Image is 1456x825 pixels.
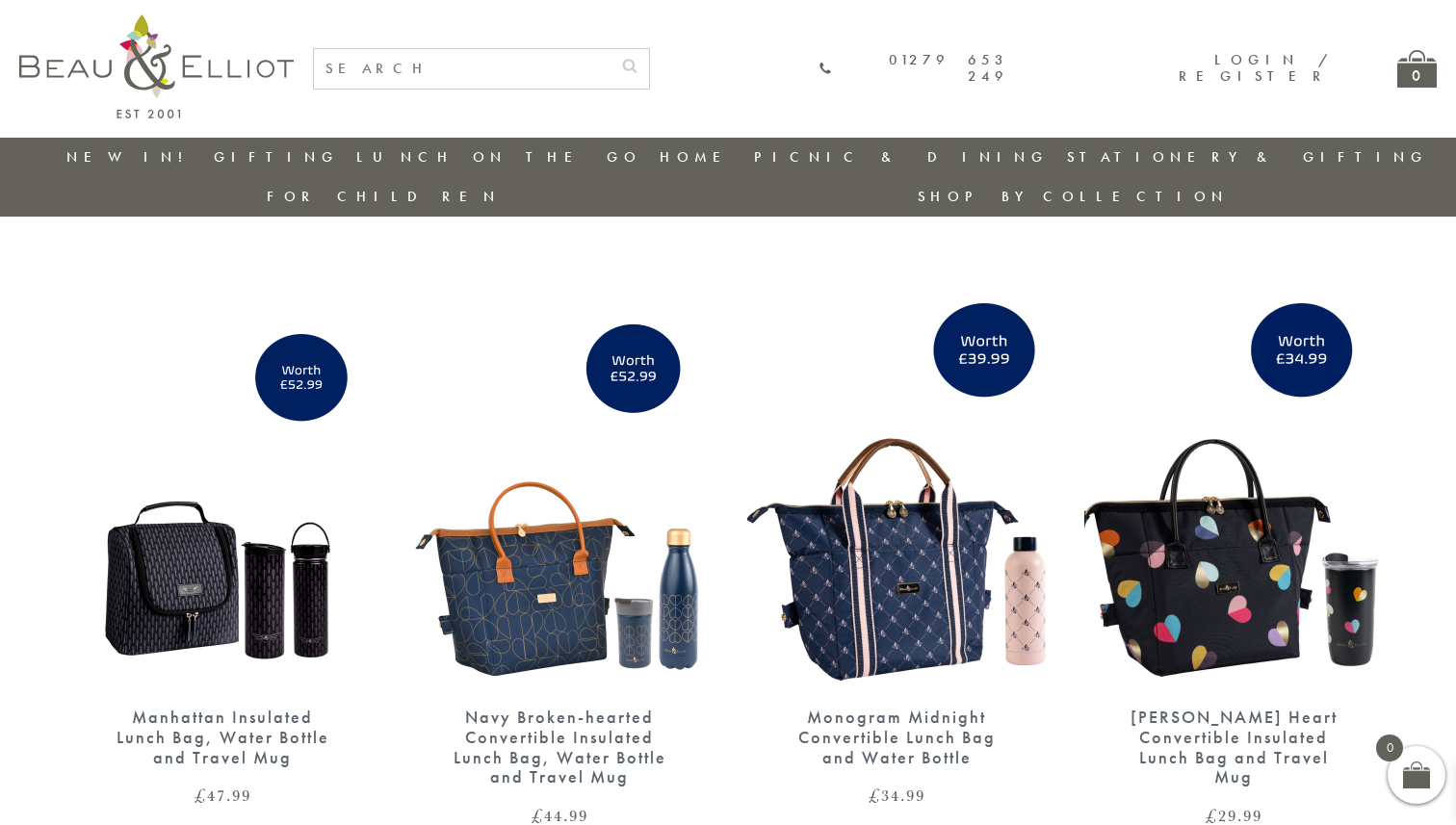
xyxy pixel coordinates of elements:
a: Stationery & Gifting [1067,147,1428,167]
a: For Children [267,187,501,206]
a: Home [660,147,737,167]
a: Gifting [214,147,339,167]
span: £ [869,784,881,807]
span: £ [195,784,207,807]
a: Picnic & Dining [754,147,1049,167]
a: 01279 653 249 [819,52,1008,86]
a: Manhattan Insulated Lunch Bag, Water Bottle and Travel Mug Manhattan Insulated Lunch Bag, Water B... [73,303,372,804]
div: Monogram Midnight Convertible Lunch Bag and Water Bottle [781,708,1012,767]
img: Emily Heart Convertible Lunch Bag and Travel Mug [1084,303,1383,688]
a: Navy Broken-hearted Convertible Lunch Bag, Water Bottle and Travel Mug Navy Broken-hearted Conver... [410,303,709,824]
a: 0 [1397,50,1437,88]
a: New in! [66,147,195,167]
div: [PERSON_NAME] Heart Convertible Insulated Lunch Bag and Travel Mug [1118,708,1349,787]
img: Monogram Midnight Convertible Lunch Bag and Water Bottle [747,303,1046,688]
input: SEARCH [314,49,611,89]
a: Monogram Midnight Convertible Lunch Bag and Water Bottle Monogram Midnight Convertible Lunch Bag ... [747,303,1046,804]
bdi: 47.99 [195,784,251,807]
span: 0 [1376,735,1403,761]
img: Manhattan Insulated Lunch Bag, Water Bottle and Travel Mug [73,303,372,688]
a: Emily Heart Convertible Lunch Bag and Travel Mug [PERSON_NAME] Heart Convertible Insulated Lunch ... [1084,303,1383,824]
a: Lunch On The Go [356,147,641,167]
div: Manhattan Insulated Lunch Bag, Water Bottle and Travel Mug [107,708,338,767]
img: Navy Broken-hearted Convertible Lunch Bag, Water Bottle and Travel Mug [410,303,709,688]
img: logo [19,14,294,118]
bdi: 34.99 [869,784,925,807]
a: Shop by collection [918,187,1229,206]
a: Login / Register [1179,50,1330,86]
div: Navy Broken-hearted Convertible Insulated Lunch Bag, Water Bottle and Travel Mug [444,708,675,787]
